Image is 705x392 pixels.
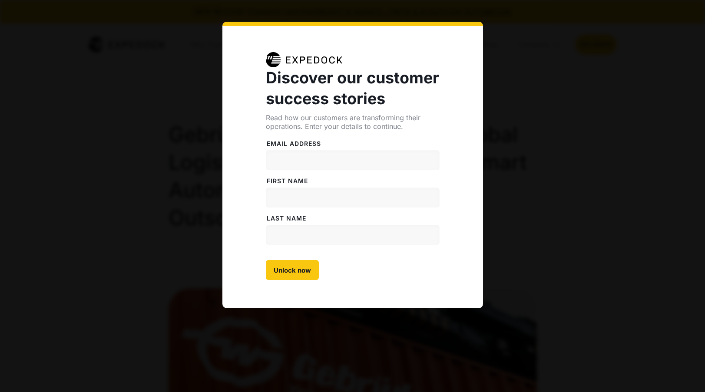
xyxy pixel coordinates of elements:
label: Email address [266,139,440,148]
label: FiRST NAME [266,177,440,185]
div: Read how our customers are transforming their operations. Enter your details to continue. [266,113,440,131]
input: Unlock now [266,260,319,280]
label: LAST NAME [266,214,440,223]
strong: Discover our customer success stories [266,68,439,108]
form: Case Studies Form [266,131,440,280]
